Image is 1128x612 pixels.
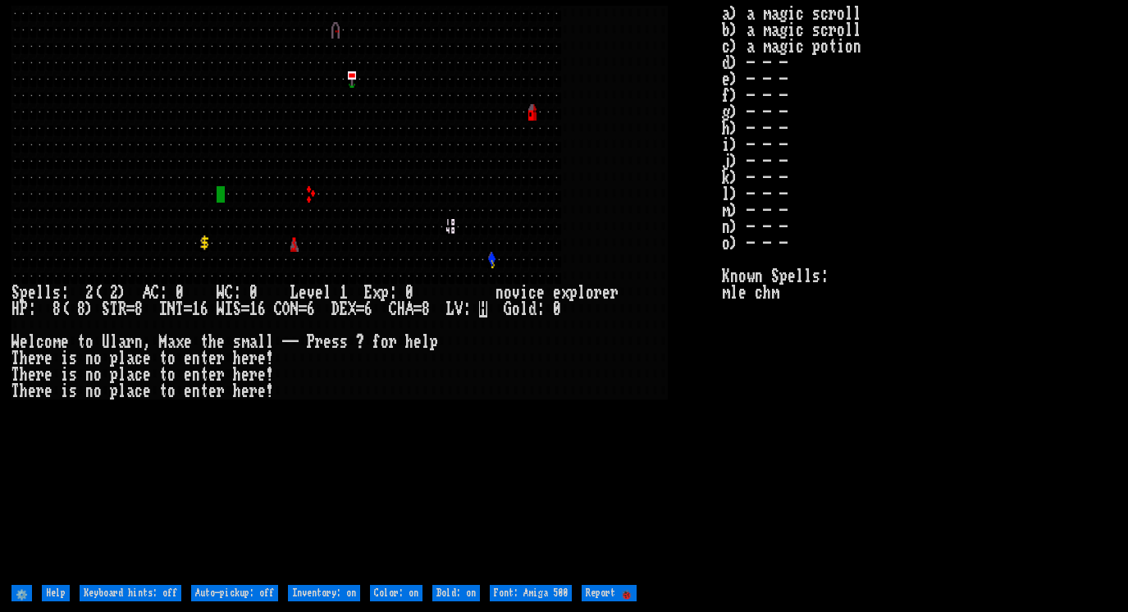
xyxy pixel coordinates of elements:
[432,585,480,601] input: Bold: on
[151,285,159,301] div: C
[176,334,184,350] div: x
[118,285,126,301] div: )
[20,334,28,350] div: e
[28,383,36,400] div: e
[372,285,381,301] div: x
[217,350,225,367] div: r
[454,301,463,317] div: V
[356,334,364,350] div: ?
[11,367,20,383] div: T
[282,301,290,317] div: O
[233,383,241,400] div: h
[11,285,20,301] div: S
[135,334,143,350] div: n
[370,585,422,601] input: Color: on
[126,383,135,400] div: a
[578,285,586,301] div: l
[266,367,274,383] div: !
[249,383,258,400] div: r
[722,6,1117,581] stats: a) a magic scroll b) a magic scroll c) a magic potion d) - - - e) - - - f) - - - g) - - - h) - - ...
[561,285,569,301] div: x
[200,301,208,317] div: 6
[176,301,184,317] div: T
[135,301,143,317] div: 8
[463,301,471,317] div: :
[159,367,167,383] div: t
[36,383,44,400] div: r
[479,301,487,317] mark: H
[110,301,118,317] div: T
[36,334,44,350] div: c
[176,285,184,301] div: 0
[389,334,397,350] div: r
[69,350,77,367] div: s
[290,301,299,317] div: N
[94,383,102,400] div: o
[217,285,225,301] div: W
[11,585,32,601] input: ⚙️
[537,301,545,317] div: :
[110,350,118,367] div: p
[118,350,126,367] div: l
[85,367,94,383] div: n
[36,350,44,367] div: r
[372,334,381,350] div: f
[340,285,348,301] div: 1
[397,301,405,317] div: H
[126,367,135,383] div: a
[586,285,594,301] div: o
[348,301,356,317] div: X
[266,350,274,367] div: !
[340,301,348,317] div: E
[413,334,422,350] div: e
[249,334,258,350] div: a
[405,285,413,301] div: 0
[266,383,274,400] div: !
[208,350,217,367] div: e
[36,367,44,383] div: r
[143,285,151,301] div: A
[249,367,258,383] div: r
[28,301,36,317] div: :
[266,334,274,350] div: l
[290,334,299,350] div: -
[159,350,167,367] div: t
[200,334,208,350] div: t
[28,285,36,301] div: e
[553,285,561,301] div: e
[274,301,282,317] div: C
[381,334,389,350] div: o
[331,301,340,317] div: D
[184,383,192,400] div: e
[307,301,315,317] div: 6
[143,383,151,400] div: e
[594,285,602,301] div: r
[520,301,528,317] div: l
[167,367,176,383] div: o
[225,285,233,301] div: C
[290,285,299,301] div: L
[44,350,53,367] div: e
[61,350,69,367] div: i
[192,350,200,367] div: n
[44,367,53,383] div: e
[110,383,118,400] div: p
[233,301,241,317] div: S
[28,334,36,350] div: l
[102,301,110,317] div: S
[94,285,102,301] div: (
[42,585,70,601] input: Help
[77,334,85,350] div: t
[61,334,69,350] div: e
[126,334,135,350] div: r
[495,285,504,301] div: n
[225,301,233,317] div: I
[331,334,340,350] div: s
[323,285,331,301] div: l
[389,285,397,301] div: :
[490,585,572,601] input: Font: Amiga 500
[118,301,126,317] div: R
[118,383,126,400] div: l
[77,301,85,317] div: 8
[200,350,208,367] div: t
